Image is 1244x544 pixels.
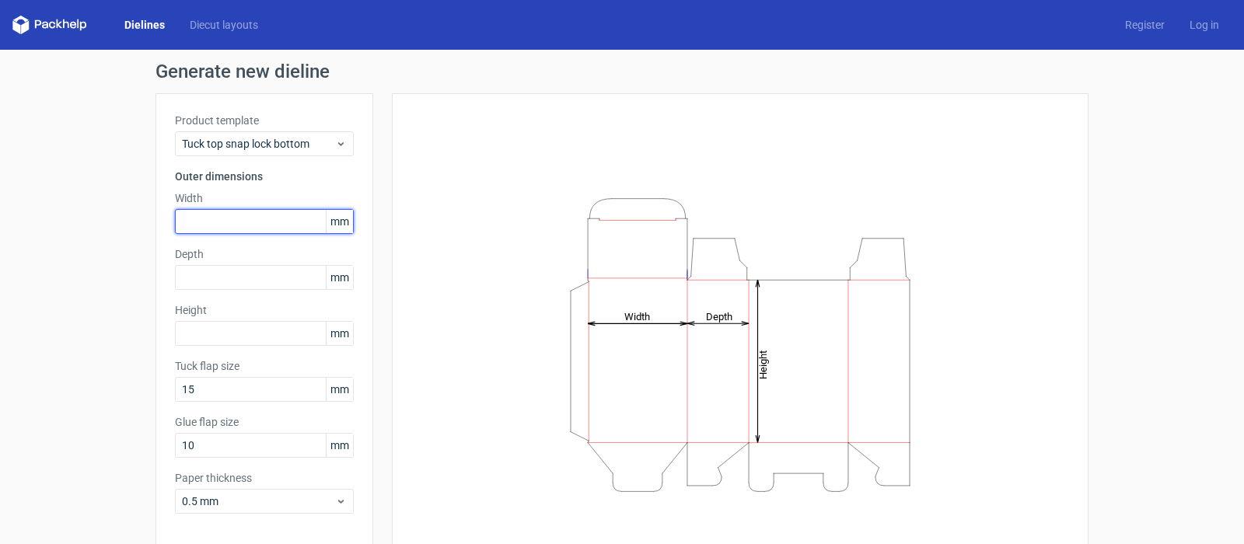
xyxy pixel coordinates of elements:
[182,493,335,509] span: 0.5 mm
[1177,17,1232,33] a: Log in
[624,310,650,322] tspan: Width
[326,266,353,289] span: mm
[175,470,354,486] label: Paper thickness
[175,414,354,430] label: Glue flap size
[112,17,177,33] a: Dielines
[175,358,354,374] label: Tuck flap size
[175,113,354,128] label: Product template
[177,17,271,33] a: Diecut layouts
[155,62,1088,81] h1: Generate new dieline
[326,210,353,233] span: mm
[757,350,769,378] tspan: Height
[175,190,354,206] label: Width
[326,434,353,457] span: mm
[175,302,354,318] label: Height
[175,246,354,262] label: Depth
[182,136,335,152] span: Tuck top snap lock bottom
[326,322,353,345] span: mm
[175,169,354,184] h3: Outer dimensions
[706,310,732,322] tspan: Depth
[1113,17,1177,33] a: Register
[326,378,353,401] span: mm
